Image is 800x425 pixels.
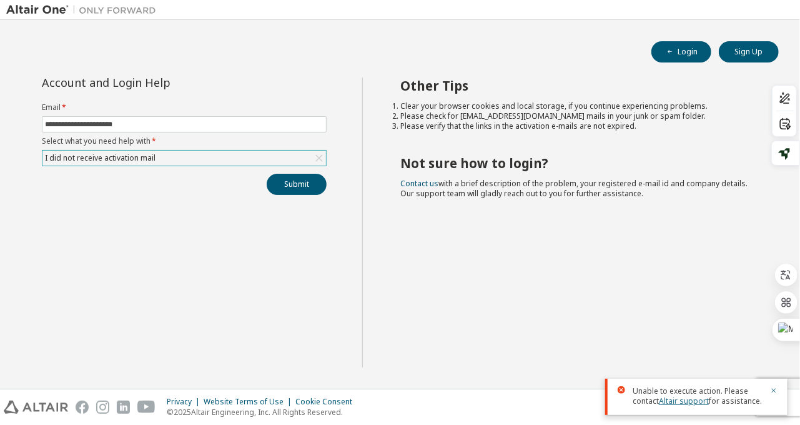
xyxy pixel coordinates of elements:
[76,401,89,414] img: facebook.svg
[400,178,748,199] span: with a brief description of the problem, your registered e-mail id and company details. Our suppo...
[633,386,763,406] span: Unable to execute action. Please contact for assistance.
[400,178,438,189] a: Contact us
[400,121,756,131] li: Please verify that the links in the activation e-mails are not expired.
[42,136,327,146] label: Select what you need help with
[42,151,326,166] div: I did not receive activation mail
[295,397,360,407] div: Cookie Consent
[659,396,709,406] a: Altair support
[42,77,270,87] div: Account and Login Help
[267,174,327,195] button: Submit
[400,101,756,111] li: Clear your browser cookies and local storage, if you continue experiencing problems.
[42,102,327,112] label: Email
[6,4,162,16] img: Altair One
[96,401,109,414] img: instagram.svg
[43,151,157,165] div: I did not receive activation mail
[4,401,68,414] img: altair_logo.svg
[137,401,156,414] img: youtube.svg
[204,397,295,407] div: Website Terms of Use
[400,77,756,94] h2: Other Tips
[400,111,756,121] li: Please check for [EMAIL_ADDRESS][DOMAIN_NAME] mails in your junk or spam folder.
[167,407,360,417] p: © 2025 Altair Engineering, Inc. All Rights Reserved.
[167,397,204,407] div: Privacy
[719,41,779,62] button: Sign Up
[117,401,130,414] img: linkedin.svg
[651,41,711,62] button: Login
[400,155,756,171] h2: Not sure how to login?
